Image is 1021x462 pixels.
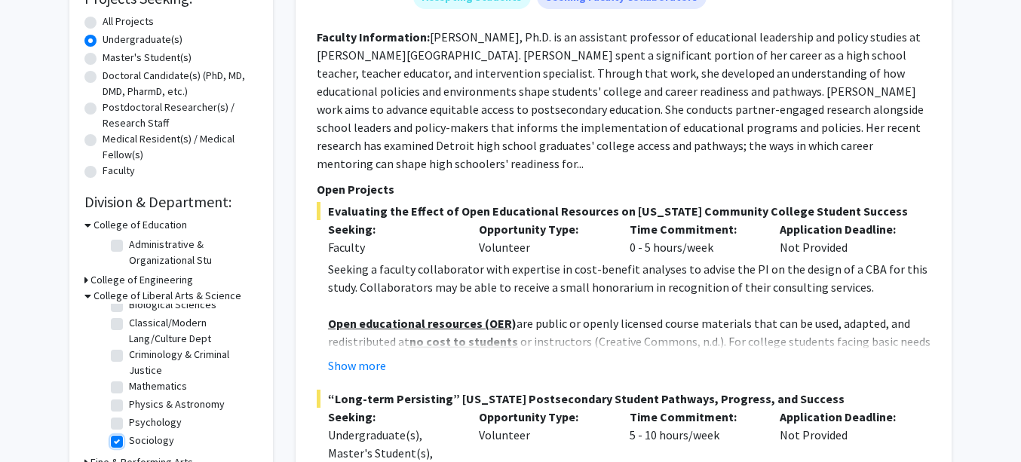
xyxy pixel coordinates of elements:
[328,260,931,296] p: Seeking a faculty collaborator with expertise in cost-benefit analyses to advise the PI on the de...
[90,272,193,288] h3: College of Engineering
[103,131,258,163] label: Medical Resident(s) / Medical Fellow(s)
[317,29,924,171] fg-read-more: [PERSON_NAME], Ph.D. is an assistant professor of educational leadership and policy studies at [P...
[780,408,908,426] p: Application Deadline:
[630,220,758,238] p: Time Commitment:
[468,220,618,256] div: Volunteer
[129,378,187,394] label: Mathematics
[317,390,931,408] span: “Long-term Persisting” [US_STATE] Postsecondary Student Pathways, Progress, and Success
[317,202,931,220] span: Evaluating the Effect of Open Educational Resources on [US_STATE] Community College Student Success
[129,347,254,378] label: Criminology & Criminal Justice
[103,50,192,66] label: Master's Student(s)
[129,237,254,268] label: Administrative & Organizational Stu
[630,408,758,426] p: Time Commitment:
[94,288,241,304] h3: College of Liberal Arts & Science
[328,316,517,331] u: Open educational resources (OER)
[11,394,64,451] iframe: Chat
[129,433,174,448] label: Sociology
[103,99,258,131] label: Postdoctoral Researcher(s) / Research Staff
[84,193,258,211] h2: Division & Department:
[768,220,919,256] div: Not Provided
[103,32,182,47] label: Undergraduate(s)
[129,297,216,313] label: Biological Sciences
[328,408,456,426] p: Seeking:
[328,220,456,238] p: Seeking:
[103,68,258,99] label: Doctoral Candidate(s) (PhD, MD, DMD, PharmD, etc.)
[317,180,931,198] p: Open Projects
[103,14,154,29] label: All Projects
[328,238,456,256] div: Faculty
[780,220,908,238] p: Application Deadline:
[618,220,769,256] div: 0 - 5 hours/week
[129,315,254,347] label: Classical/Modern Lang/Culture Dept
[328,356,386,375] button: Show more
[103,163,135,179] label: Faculty
[94,217,187,233] h3: College of Education
[409,334,518,349] u: no cost to students
[479,220,607,238] p: Opportunity Type:
[317,29,430,44] b: Faculty Information:
[129,396,225,412] label: Physics & Astronomy
[129,415,182,430] label: Psychology
[479,408,607,426] p: Opportunity Type:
